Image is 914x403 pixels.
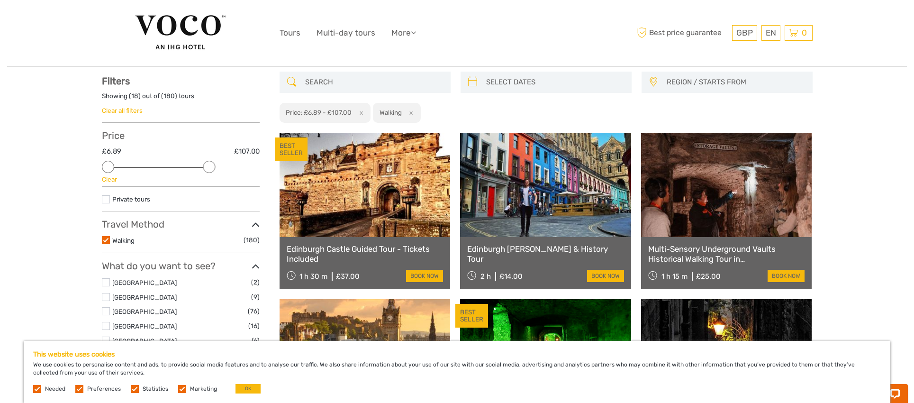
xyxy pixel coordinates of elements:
label: 18 [131,92,138,101]
div: We use cookies to personalise content and ads, to provide social media features and to analyse ou... [24,341,890,403]
button: x [353,108,366,118]
span: 2 h [480,272,491,281]
label: £107.00 [234,147,260,156]
a: book now [406,270,443,282]
a: Multi-Sensory Underground Vaults Historical Walking Tour in [GEOGRAPHIC_DATA] [648,244,805,264]
div: BEST SELLER [455,304,488,328]
span: GBP [736,28,753,37]
span: (16) [248,321,260,331]
strong: Filters [102,75,130,87]
label: Statistics [143,385,168,393]
span: (76) [248,306,260,317]
input: SELECT DATES [482,74,627,91]
a: Tours [280,26,300,40]
a: book now [768,270,805,282]
h5: This website uses cookies [33,350,881,358]
a: Multi-day tours [317,26,375,40]
div: £25.00 [696,272,721,281]
label: £6.89 [102,147,121,156]
p: Chat now [13,17,107,24]
button: REGION / STARTS FROM [662,74,808,90]
span: 0 [800,28,808,37]
a: book now [587,270,624,282]
img: 2351-3db78779-5b4c-4a66-84b1-85ae754ee32d_logo_big.jpg [128,9,233,57]
a: [GEOGRAPHIC_DATA] [112,279,177,286]
h2: Walking [380,109,402,116]
div: £37.00 [336,272,360,281]
a: [GEOGRAPHIC_DATA] [112,322,177,330]
label: Marketing [190,385,217,393]
span: (6) [252,335,260,346]
div: £14.00 [499,272,523,281]
a: [GEOGRAPHIC_DATA] [112,337,177,345]
button: x [403,108,416,118]
a: Private tours [112,195,150,203]
span: (180) [244,235,260,246]
a: [GEOGRAPHIC_DATA] [112,293,177,301]
h3: Travel Method [102,219,260,230]
label: Preferences [87,385,121,393]
span: 1 h 30 m [299,272,327,281]
h3: What do you want to see? [102,260,260,272]
a: Edinburgh [PERSON_NAME] & History Tour [467,244,624,264]
label: 180 [163,92,175,101]
span: (9) [251,292,260,302]
span: Best price guarantee [635,25,730,41]
div: Clear [102,175,260,184]
button: Open LiveChat chat widget [109,15,120,26]
div: Showing ( ) out of ( ) tours [102,92,260,106]
h2: Price: £6.89 - £107.00 [286,109,352,116]
h3: Price [102,130,260,141]
a: More [391,26,416,40]
a: Clear all filters [102,107,143,114]
span: (2) [251,277,260,288]
div: EN [761,25,780,41]
span: 1 h 15 m [661,272,688,281]
a: Edinburgh Castle Guided Tour - Tickets Included [287,244,443,264]
div: BEST SELLER [275,137,308,161]
button: OK [235,384,261,394]
input: SEARCH [301,74,446,91]
a: Walking [112,237,135,244]
a: [GEOGRAPHIC_DATA] [112,308,177,315]
label: Needed [45,385,65,393]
